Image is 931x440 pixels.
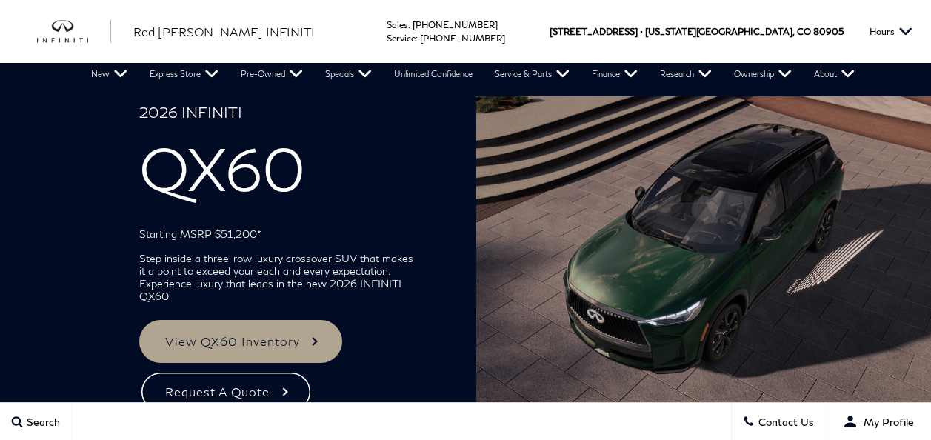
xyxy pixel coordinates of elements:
[37,20,111,44] a: infiniti
[139,103,418,216] h1: QX60
[581,63,649,85] a: Finance
[314,63,383,85] a: Specials
[23,416,60,428] span: Search
[37,20,111,44] img: INFINITI
[139,370,312,413] a: Request A Quote
[387,33,416,44] span: Service
[723,63,803,85] a: Ownership
[383,63,484,85] a: Unlimited Confidence
[133,23,315,41] a: Red [PERSON_NAME] INFINITI
[139,320,342,363] a: View QX60 Inventory
[755,416,814,428] span: Contact Us
[803,63,866,85] a: About
[230,63,314,85] a: Pre-Owned
[416,33,418,44] span: :
[80,63,866,85] nav: Main Navigation
[387,19,408,30] span: Sales
[420,33,505,44] a: [PHONE_NUMBER]
[550,26,844,37] a: [STREET_ADDRESS] • [US_STATE][GEOGRAPHIC_DATA], CO 80905
[80,63,139,85] a: New
[649,63,723,85] a: Research
[476,96,931,422] img: 2026 INFINITI QX60
[826,403,931,440] button: Open user profile menu
[408,19,410,30] span: :
[139,63,230,85] a: Express Store
[133,24,315,39] span: Red [PERSON_NAME] INFINITI
[858,416,914,428] span: My Profile
[484,63,581,85] a: Service & Parts
[139,103,418,133] span: 2026 INFINITI
[139,252,418,302] p: Step inside a three-row luxury crossover SUV that makes it a point to exceed your each and every ...
[413,19,498,30] a: [PHONE_NUMBER]
[139,227,418,240] p: Starting MSRP $51,200*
